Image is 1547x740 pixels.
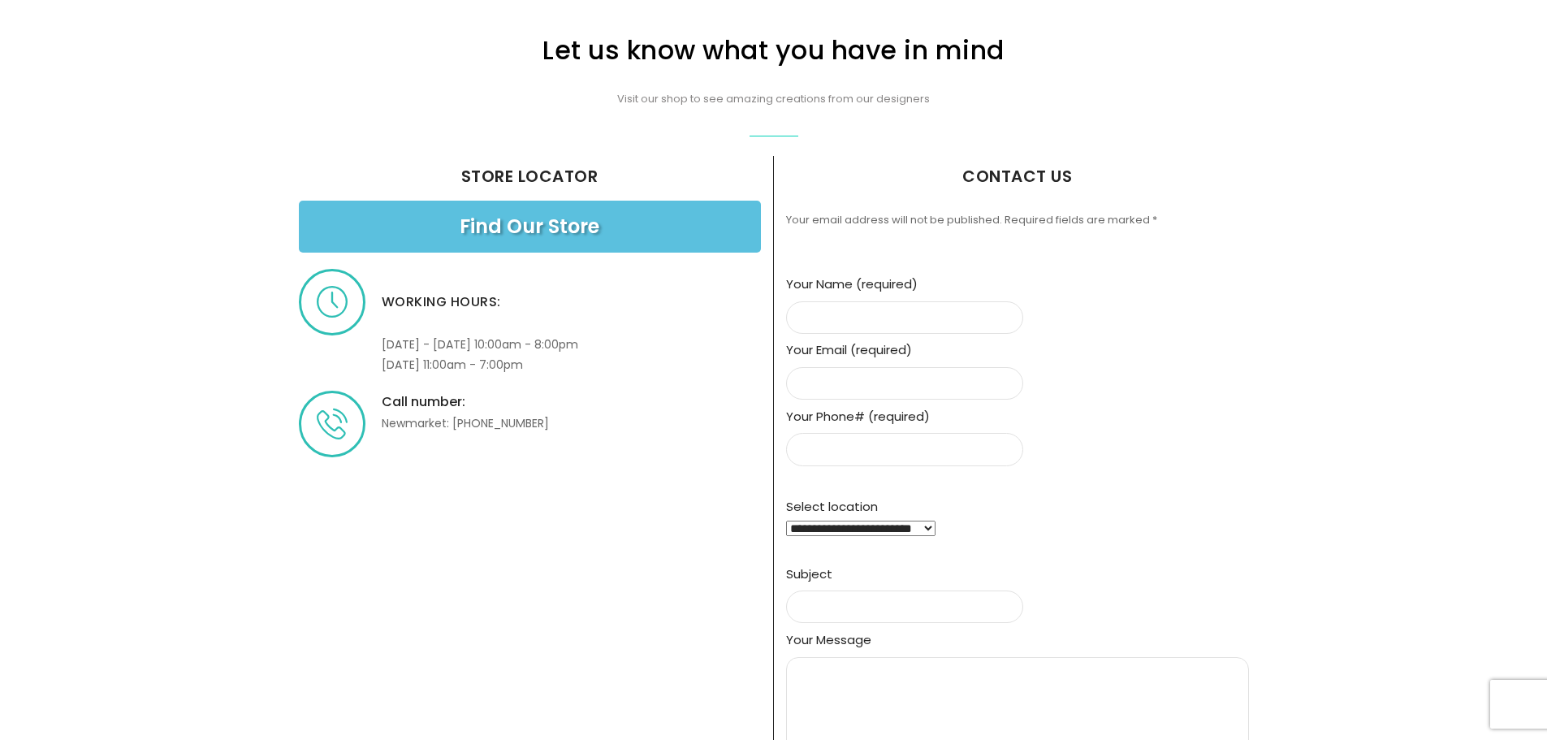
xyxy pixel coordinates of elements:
[786,367,1023,400] input: Your Email (required)
[382,392,465,411] span: Call number:
[786,211,1249,230] p: Your email address will not be published. Required fields are marked *
[295,37,1253,63] h2: Let us know what you have in mind
[460,217,599,236] span: Find Our Store
[786,498,936,536] label: Select location
[786,565,1023,615] label: Subject
[382,292,501,311] span: Working hours:
[786,591,1023,623] input: Subject
[382,335,578,374] p: [DATE] - [DATE] 10:00am - 8:00pm [DATE] 11:00am - 7:00pm
[786,341,1023,391] label: Your Email (required)
[299,201,761,253] a: Find Our Store
[786,275,1023,325] label: Your Name (required)
[295,90,1253,109] p: Visit our shop to see amazing creations from our designers
[786,408,1023,457] label: Your Phone# (required)
[786,521,936,536] select: Select location
[786,301,1023,334] input: Your Name (required)
[299,168,761,184] h6: Store locator
[786,168,1249,184] h6: Contact Us
[786,433,1023,465] input: Your Phone# (required)
[382,413,549,434] p: Newmarket: [PHONE_NUMBER]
